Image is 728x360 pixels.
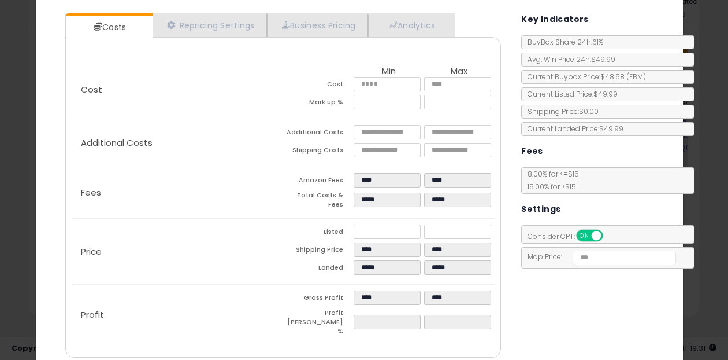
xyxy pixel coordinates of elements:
[153,13,267,37] a: Repricing Settings
[368,13,454,37] a: Analytics
[283,308,354,339] td: Profit [PERSON_NAME] %
[521,12,589,27] h5: Key Indicators
[522,232,618,241] span: Consider CPT:
[72,310,283,319] p: Profit
[66,16,151,39] a: Costs
[522,72,646,82] span: Current Buybox Price:
[72,85,283,94] p: Cost
[522,182,576,192] span: 15.00 % for > $15
[283,243,354,260] td: Shipping Price
[283,173,354,191] td: Amazon Fees
[601,231,620,241] span: OFF
[522,252,676,262] span: Map Price:
[283,191,354,212] td: Total Costs & Fees
[521,202,560,216] h5: Settings
[72,188,283,197] p: Fees
[522,169,579,192] span: 8.00 % for <= $15
[283,125,354,143] td: Additional Costs
[72,138,283,148] p: Additional Costs
[522,37,603,47] span: BuyBox Share 24h: 61%
[424,67,495,77] th: Max
[72,247,283,256] p: Price
[522,89,618,99] span: Current Listed Price: $49.99
[577,231,592,241] span: ON
[283,95,354,113] td: Mark up %
[522,54,615,64] span: Avg. Win Price 24h: $49.99
[600,72,646,82] span: $48.58
[626,72,646,82] span: ( FBM )
[522,124,623,134] span: Current Landed Price: $49.99
[522,106,599,116] span: Shipping Price: $0.00
[283,225,354,243] td: Listed
[283,291,354,308] td: Gross Profit
[521,144,543,159] h5: Fees
[283,260,354,278] td: Landed
[283,77,354,95] td: Cost
[283,143,354,161] td: Shipping Costs
[354,67,424,77] th: Min
[267,13,368,37] a: Business Pricing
